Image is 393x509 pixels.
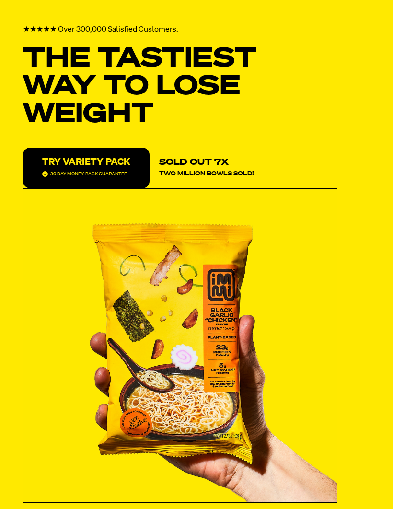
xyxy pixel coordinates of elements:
[23,188,337,503] div: Carousel slides
[23,24,178,35] p: ★★★★★ Over 300,000 Satisfied Customers.
[23,45,336,128] h1: THE TASTIEST WAY TO LOSE WEIGHT
[159,168,254,180] p: TWO MILLION BOWLS SOLD!
[23,188,337,503] div: Slide 1
[42,157,130,167] p: TRY VARIETY PACK
[50,169,127,179] p: 30 DAY MONEY-BACK GUARANTEE
[159,157,229,168] p: SOLD OUT 7X
[23,189,337,502] img: Hand holding a vibrant yellow packet of plant-based black garlic ramen noodles.
[23,148,150,188] button: TRY VARIETY PACK30 DAY MONEY-BACK GUARANTEE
